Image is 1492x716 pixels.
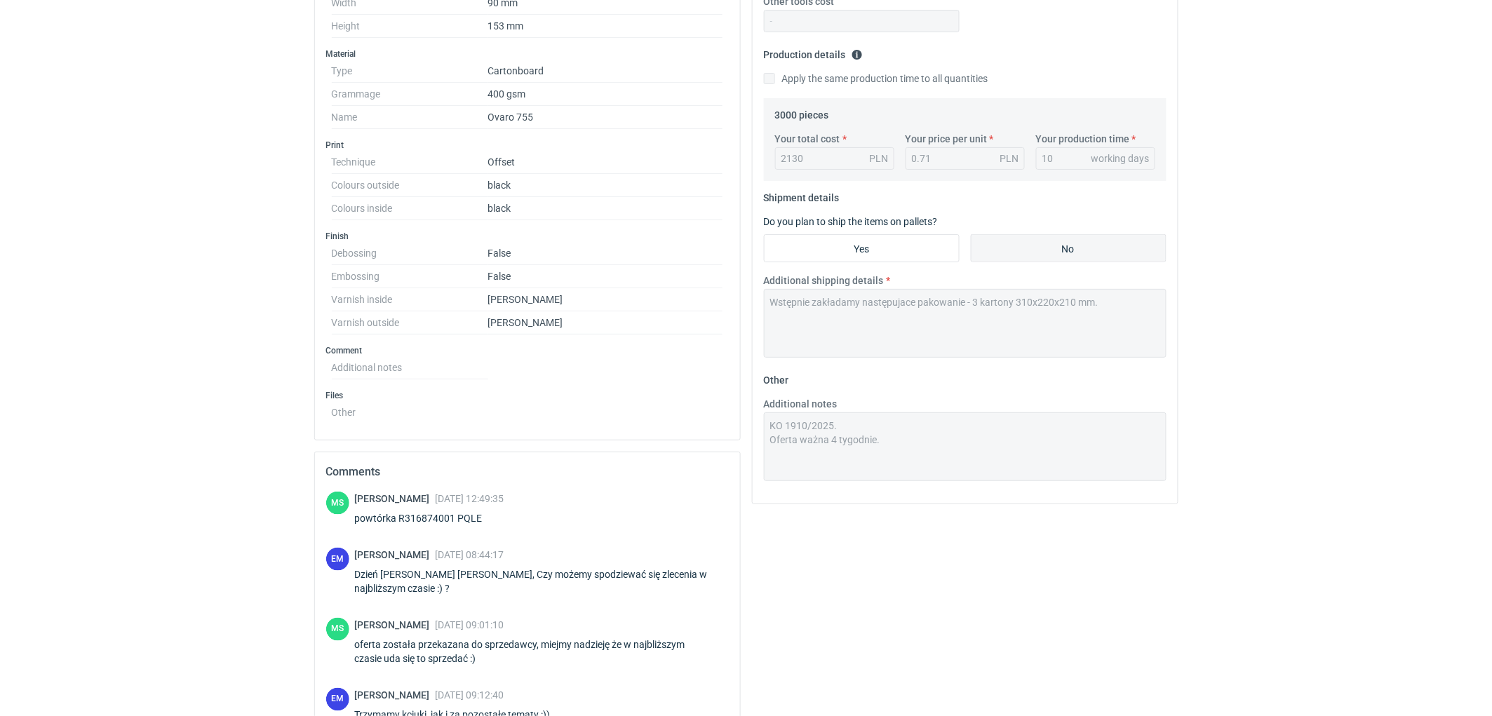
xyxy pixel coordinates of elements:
[332,356,488,379] dt: Additional notes
[764,273,884,288] label: Additional shipping details
[326,548,349,571] figcaption: EM
[332,197,488,220] dt: Colours inside
[436,689,504,701] span: [DATE] 09:12:40
[764,43,863,60] legend: Production details
[488,265,723,288] dd: False
[764,369,789,386] legend: Other
[326,48,729,60] h3: Material
[332,288,488,311] dt: Varnish inside
[332,106,488,129] dt: Name
[436,493,504,504] span: [DATE] 12:49:35
[488,242,723,265] dd: False
[355,549,436,560] span: [PERSON_NAME]
[355,567,729,595] div: Dzień [PERSON_NAME] [PERSON_NAME], Czy możemy spodziewać się zlecenia w najbliższym czasie :) ?
[764,289,1167,358] textarea: Wstępnie zakładamy następujace pakowanie - 3 kartony 310x220x210 mm.
[326,548,349,571] div: Ewelina Macek
[332,60,488,83] dt: Type
[355,637,729,666] div: oferta została przekazana do sprzedawcy, miejmy nadzieję że w najbliższym czasie uda się to sprze...
[870,151,889,166] div: PLN
[326,618,349,641] figcaption: MS
[764,412,1167,481] textarea: KO 1910/2025. Oferta ważna 4 tygodnie.
[1036,132,1130,146] label: Your production time
[488,197,723,220] dd: black
[355,689,436,701] span: [PERSON_NAME]
[488,174,723,197] dd: black
[326,140,729,151] h3: Print
[488,106,723,129] dd: Ovaro 755
[488,288,723,311] dd: [PERSON_NAME]
[488,60,723,83] dd: Cartonboard
[1000,151,1019,166] div: PLN
[764,216,938,227] label: Do you plan to ship the items on pallets?
[326,492,349,515] div: Maciej Sikora
[355,493,436,504] span: [PERSON_NAME]
[332,311,488,335] dt: Varnish outside
[326,231,729,242] h3: Finish
[326,464,729,480] h2: Comments
[332,151,488,174] dt: Technique
[326,618,349,641] div: Maciej Sikora
[488,151,723,174] dd: Offset
[1091,151,1150,166] div: working days
[326,688,349,711] div: Ewelina Macek
[332,174,488,197] dt: Colours outside
[488,83,723,106] dd: 400 gsm
[326,390,729,401] h3: Files
[906,132,988,146] label: Your price per unit
[355,511,504,525] div: powtórka R316874001 PQLE
[775,104,829,121] legend: 3000 pieces
[332,83,488,106] dt: Grammage
[764,72,988,86] label: Apply the same production time to all quantities
[326,688,349,711] figcaption: EM
[332,242,488,265] dt: Debossing
[488,311,723,335] dd: [PERSON_NAME]
[332,401,488,418] dt: Other
[764,187,840,203] legend: Shipment details
[355,619,436,630] span: [PERSON_NAME]
[764,397,838,411] label: Additional notes
[332,265,488,288] dt: Embossing
[436,619,504,630] span: [DATE] 09:01:10
[436,549,504,560] span: [DATE] 08:44:17
[326,492,349,515] figcaption: MS
[326,345,729,356] h3: Comment
[775,132,840,146] label: Your total cost
[488,15,723,38] dd: 153 mm
[332,15,488,38] dt: Height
